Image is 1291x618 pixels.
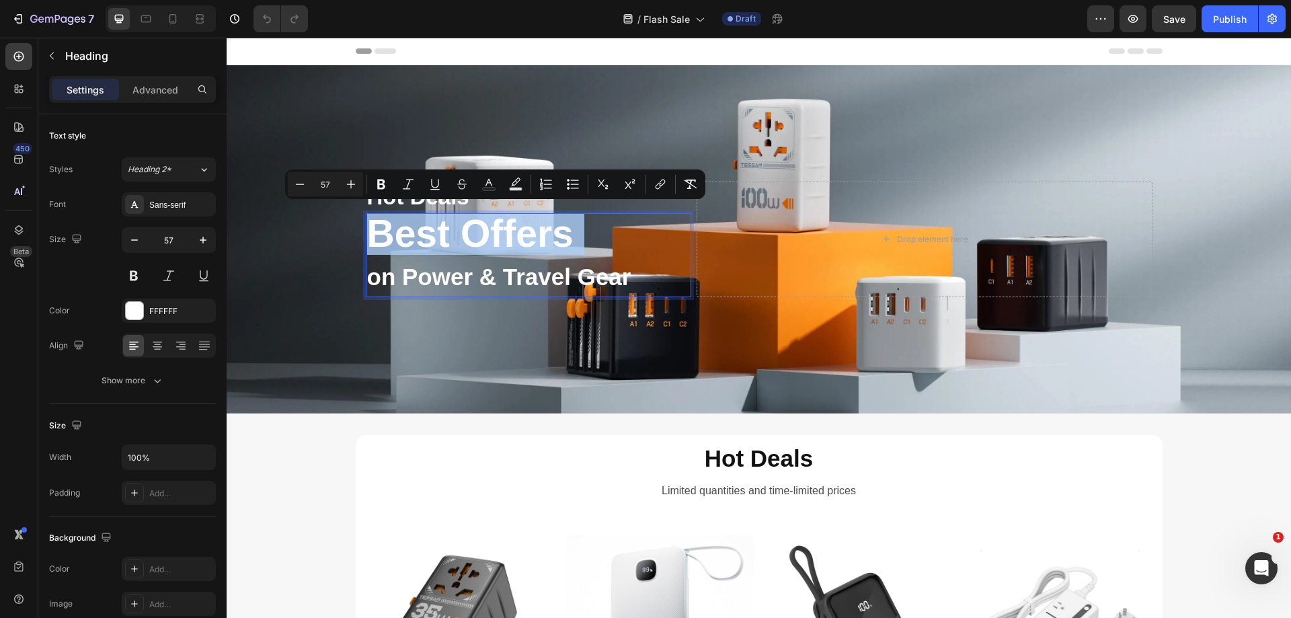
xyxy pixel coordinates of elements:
[49,369,216,393] button: Show more
[285,169,705,199] div: Editor contextual toolbar
[49,487,80,499] div: Padding
[149,305,212,317] div: FFFFFF
[49,417,85,435] div: Size
[102,374,164,387] div: Show more
[643,12,690,26] span: Flash Sale
[88,11,94,27] p: 7
[5,5,100,32] button: 7
[122,445,215,469] input: Auto
[141,444,924,463] p: Limited quantities and time-limited prices
[49,198,66,210] div: Font
[128,163,171,176] span: Heading 2*
[1163,13,1185,25] span: Save
[1202,5,1258,32] button: Publish
[149,564,212,576] div: Add...
[1245,552,1278,584] iframe: Intercom live chat
[49,451,71,463] div: Width
[149,598,212,611] div: Add...
[478,408,586,434] strong: Hot Deals
[67,83,104,97] p: Settings
[49,163,73,176] div: Styles
[253,5,308,32] div: Undo/Redo
[49,231,85,249] div: Size
[149,488,212,500] div: Add...
[49,305,70,317] div: Color
[10,246,32,257] div: Beta
[49,529,114,547] div: Background
[637,12,641,26] span: /
[149,199,212,211] div: Sans-serif
[132,83,178,97] p: Advanced
[49,130,86,142] div: Text style
[227,38,1291,618] iframe: Design area
[1213,12,1247,26] div: Publish
[49,598,73,610] div: Image
[1273,532,1284,543] span: 1
[49,563,70,575] div: Color
[670,196,742,207] div: Drop element here
[49,337,87,355] div: Align
[122,157,216,182] button: Heading 2*
[736,13,756,25] span: Draft
[13,143,32,154] div: 450
[65,48,210,64] p: Heading
[1152,5,1196,32] button: Save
